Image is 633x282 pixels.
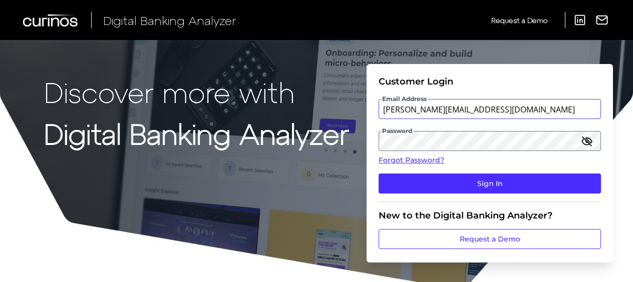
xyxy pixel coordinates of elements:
img: Curinos [23,14,79,26]
div: New to the Digital Banking Analyzer? [379,210,601,221]
span: Password [381,127,413,135]
span: Digital Banking Analyzer [103,13,236,27]
button: Sign In [379,173,601,193]
a: Request a Demo [379,229,601,249]
span: Email Address [381,95,428,103]
strong: Digital Banking Analyzer [44,116,349,150]
span: Request a Demo [491,16,547,24]
div: Customer Login [379,76,601,87]
p: Discover more with [44,76,349,107]
a: Forgot Password? [379,155,601,165]
a: Request a Demo [491,12,547,28]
